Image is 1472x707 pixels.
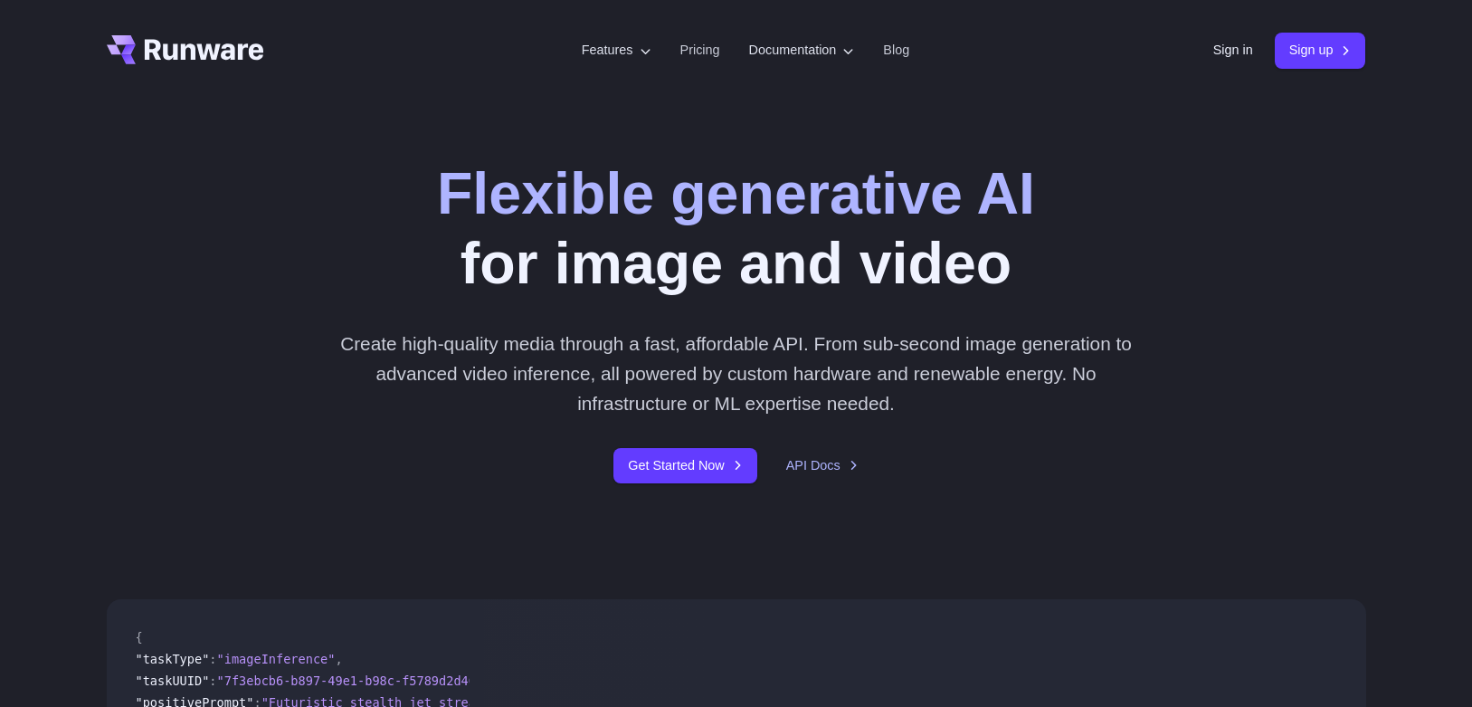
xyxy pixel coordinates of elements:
span: : [209,652,216,666]
span: "7f3ebcb6-b897-49e1-b98c-f5789d2d40d7" [217,674,499,688]
span: "imageInference" [217,652,336,666]
a: Blog [883,40,909,61]
h1: for image and video [437,159,1035,300]
a: Go to / [107,35,264,64]
span: , [335,652,342,666]
span: : [209,674,216,688]
p: Create high-quality media through a fast, affordable API. From sub-second image generation to adv... [333,329,1139,419]
span: { [136,630,143,645]
strong: Flexible generative AI [437,161,1035,226]
span: "taskUUID" [136,674,210,688]
label: Features [582,40,651,61]
a: Sign in [1213,40,1253,61]
a: Sign up [1275,33,1366,68]
a: Get Started Now [613,448,756,483]
span: "taskType" [136,652,210,666]
a: Pricing [680,40,720,61]
label: Documentation [749,40,855,61]
a: API Docs [786,455,859,476]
